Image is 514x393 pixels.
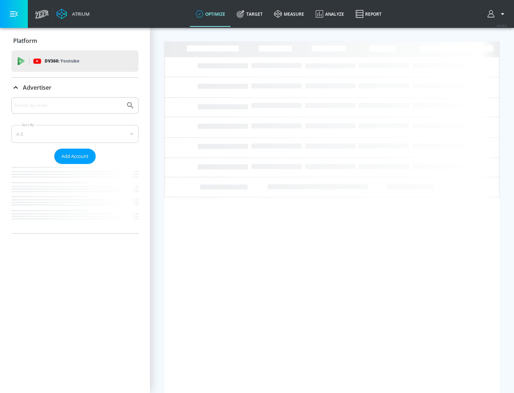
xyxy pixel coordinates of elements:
p: DV360: [45,57,79,65]
div: Advertiser [11,78,138,98]
a: optimize [190,1,231,27]
div: Atrium [69,11,90,17]
p: Youtube [60,57,79,65]
a: Atrium [56,9,90,19]
div: Platform [11,31,138,51]
a: Report [350,1,387,27]
div: Advertiser [11,97,138,233]
span: Add Account [61,152,89,160]
p: Platform [13,37,37,45]
input: Search by name [14,101,122,110]
a: Analyze [310,1,350,27]
a: measure [268,1,310,27]
a: Target [231,1,268,27]
button: Add Account [54,149,96,164]
p: Advertiser [23,84,51,91]
span: v 4.24.0 [497,24,507,28]
nav: list of Advertiser [11,164,138,233]
div: A-Z [11,125,138,143]
div: DV360: Youtube [11,50,138,72]
label: Sort By [20,123,36,127]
